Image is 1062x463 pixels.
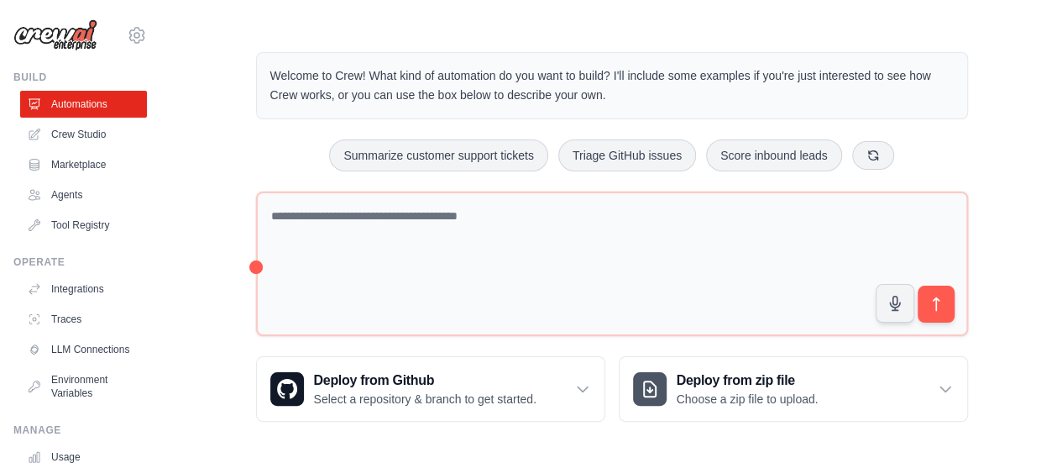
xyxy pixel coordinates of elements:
a: Integrations [20,276,147,303]
a: Automations [20,91,147,118]
p: Choose a zip file to upload. [677,391,819,408]
p: Welcome to Crew! What kind of automation do you want to build? I'll include some examples if you'... [270,66,954,105]
h3: Deploy from Github [314,371,536,391]
h3: Create an automation [741,331,1002,354]
div: Build [13,71,147,84]
div: Manage [13,424,147,437]
a: Agents [20,182,147,208]
a: Environment Variables [20,366,147,407]
a: Traces [20,306,147,333]
a: Marketplace [20,151,147,178]
a: Crew Studio [20,121,147,148]
button: Close walkthrough [1011,309,1023,322]
a: LLM Connections [20,336,147,363]
span: Step 1 [754,313,788,325]
button: Summarize customer support tickets [329,139,547,171]
button: Triage GitHub issues [558,139,696,171]
a: Tool Registry [20,212,147,239]
p: Select a repository & branch to get started. [314,391,536,408]
img: Logo [13,19,97,51]
h3: Deploy from zip file [677,371,819,391]
div: Operate [13,255,147,269]
button: Score inbound leads [706,139,842,171]
p: Describe the automation you want to build, select an example option, or use the microphone to spe... [741,360,1002,415]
